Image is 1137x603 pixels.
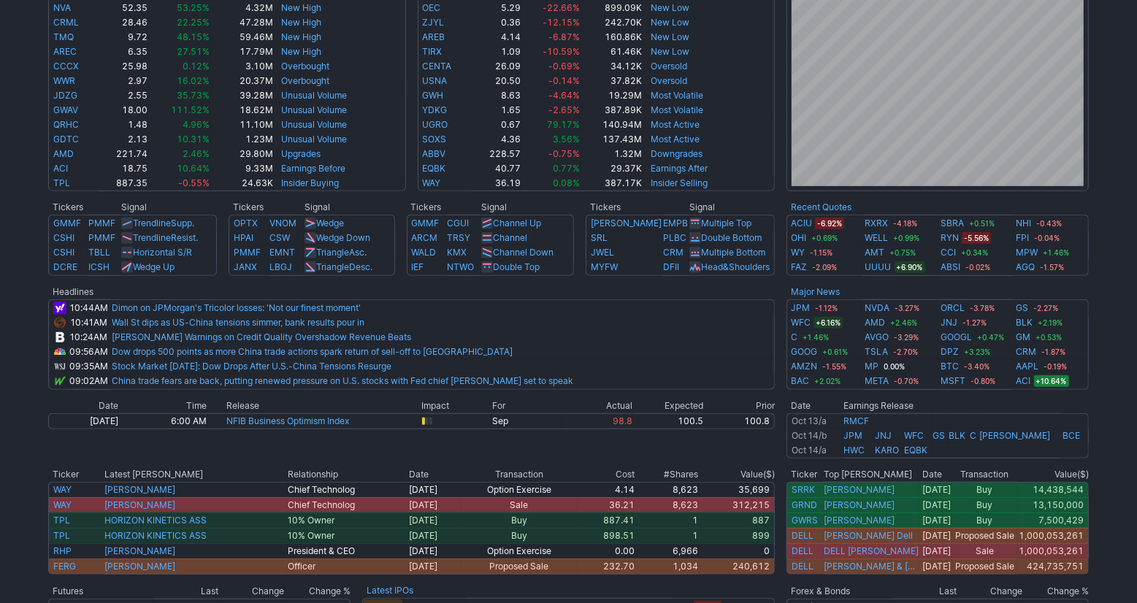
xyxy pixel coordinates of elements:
td: 61.46K [581,45,643,59]
td: 1.32M [581,147,643,161]
a: [PERSON_NAME] [979,430,1050,441]
a: USNA [423,75,448,86]
a: New Low [651,31,689,42]
td: 0.67 [471,118,521,132]
a: EQBK [423,163,446,174]
a: KMX [448,247,467,258]
td: 39.28M [210,88,273,103]
td: 28.46 [98,15,149,30]
span: 2.46% [183,148,210,159]
a: MSFT [941,374,965,388]
a: ABSI [941,260,960,274]
a: DCRE [53,261,77,272]
span: -0.55% [178,177,210,188]
a: Double Top [493,261,540,272]
b: Latest IPOs [367,585,413,596]
a: NVA [53,2,71,13]
td: 18.00 [98,103,149,118]
a: JWEL [591,247,614,258]
a: Multiple Top [701,218,751,228]
span: +6.90% [895,261,925,273]
a: MP [865,359,879,374]
a: TBLL [88,247,110,258]
a: ACI [53,163,68,174]
a: TMQ [53,31,74,42]
a: OEC [423,2,441,13]
a: ORCL [941,301,965,315]
a: WFC [905,430,924,441]
span: -0.69% [548,61,580,72]
a: RMCF [844,415,870,426]
td: 59.46M [210,30,273,45]
a: JNJ [941,315,957,330]
a: [PERSON_NAME] [104,484,175,495]
a: GWRS [792,515,818,526]
span: 27.51% [177,46,210,57]
a: TSLA [865,345,889,359]
a: GDTC [53,134,79,145]
a: WAY [423,177,441,188]
a: Most Active [651,119,700,130]
a: Channel [493,232,527,243]
a: TPL [53,530,70,541]
a: New High [281,31,321,42]
td: 20.50 [471,74,521,88]
span: -6.87% [548,31,580,42]
a: Earnings Before [281,163,345,174]
a: FAZ [791,260,807,274]
a: CRM [663,247,684,258]
span: -5.56% [962,232,991,244]
a: Oct 13/a [792,415,827,426]
a: GMMF [53,218,81,228]
a: ARCM [412,232,438,243]
a: Wall St dips as US-China tensions simmer, bank results pour in [112,317,364,328]
span: Desc. [349,261,372,272]
a: Upgrades [281,148,321,159]
a: [PERSON_NAME] [824,499,895,511]
a: [PERSON_NAME] & [PERSON_NAME] Foundation [824,561,919,572]
a: JPM [791,301,810,315]
a: HWC [844,445,865,456]
td: 18.75 [98,161,149,176]
a: META [865,374,889,388]
td: 19.29M [581,88,643,103]
a: China trade fears are back, putting renewed pressure on U.S. stocks with Fed chief [PERSON_NAME] ... [112,375,573,386]
a: Oversold [651,75,687,86]
a: New Low [651,2,689,13]
span: 3.56% [553,134,580,145]
span: -1.15% [808,247,835,258]
a: CGUI [448,218,470,228]
a: WAY [53,484,72,495]
td: 6.35 [98,45,149,59]
a: [PERSON_NAME] [104,545,175,556]
td: 36.19 [471,176,521,191]
td: 29.80M [210,147,273,161]
a: AMD [865,315,886,330]
a: BLK [949,430,966,441]
a: EMNT [269,247,295,258]
span: 10.64% [177,163,210,174]
td: 18.62M [210,103,273,118]
span: +0.69% [809,232,840,244]
a: BTC [941,359,959,374]
span: 0.08% [553,177,580,188]
span: -0.04% [1033,232,1063,244]
td: 10:44AM [67,299,111,315]
td: 140.94M [581,118,643,132]
td: 8.63 [471,88,521,103]
a: New High [281,46,321,57]
a: PMMF [88,218,115,228]
a: New Low [651,46,689,57]
a: GS [933,430,946,441]
a: AREC [53,46,77,57]
td: 387.17K [581,176,643,191]
span: 111.52% [171,104,210,115]
a: GWAV [53,104,78,115]
a: JPM [844,430,863,441]
a: Overbought [281,61,329,72]
span: -22.66% [543,2,580,13]
a: Head&Shoulders [701,261,770,272]
th: Tickers [48,200,120,215]
a: AMD [53,148,74,159]
td: 4.14 [471,30,521,45]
